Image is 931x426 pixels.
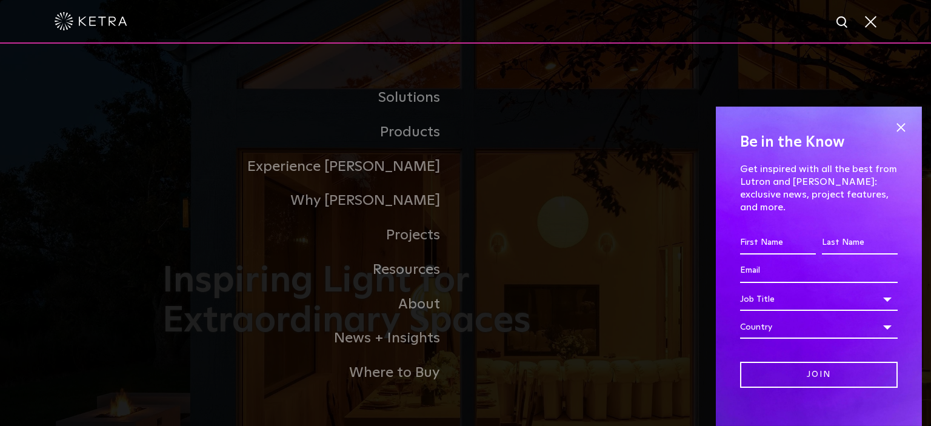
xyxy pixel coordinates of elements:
[740,163,898,213] p: Get inspired with all the best from Lutron and [PERSON_NAME]: exclusive news, project features, a...
[740,131,898,154] h4: Be in the Know
[740,316,898,339] div: Country
[162,218,465,253] a: Projects
[162,81,465,115] a: Solutions
[822,231,898,255] input: Last Name
[740,288,898,311] div: Job Title
[162,253,465,287] a: Resources
[162,321,465,356] a: News + Insights
[162,150,465,184] a: Experience [PERSON_NAME]
[835,15,850,30] img: search icon
[162,184,465,218] a: Why [PERSON_NAME]
[740,231,816,255] input: First Name
[740,259,898,282] input: Email
[162,81,769,390] div: Navigation Menu
[740,362,898,388] input: Join
[162,356,465,390] a: Where to Buy
[162,115,465,150] a: Products
[55,12,127,30] img: ketra-logo-2019-white
[162,287,465,322] a: About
